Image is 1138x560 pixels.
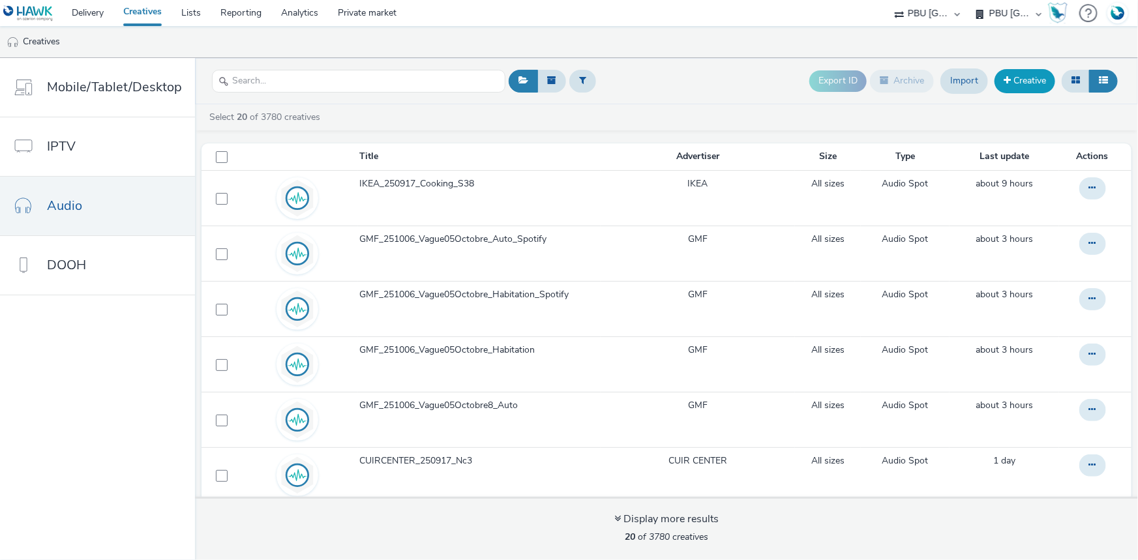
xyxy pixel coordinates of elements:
[993,454,1015,467] a: 15 September 2025, 16:39
[359,344,540,357] span: GMF_251006_Vague05Octobre_Habitation
[976,399,1033,411] span: about 3 hours
[359,233,599,252] a: GMF_251006_Vague05Octobre_Auto_Spotify
[882,344,928,357] a: Audio Spot
[668,454,727,467] a: CUIR CENTER
[212,70,505,93] input: Search...
[811,177,845,190] a: All sizes
[688,177,708,190] a: IKEA
[976,233,1033,245] span: about 3 hours
[809,70,867,91] button: Export ID
[688,399,708,412] a: GMF
[1108,3,1128,23] img: Account FR
[47,196,82,215] span: Audio
[976,344,1033,356] span: about 3 hours
[976,233,1033,246] a: 16 September 2025, 16:01
[614,512,719,527] div: Display more results
[359,399,599,419] a: GMF_251006_Vague05Octobre8_Auto
[7,36,20,49] img: audio
[1059,143,1131,170] th: Actions
[47,137,76,156] span: IPTV
[208,111,325,123] a: Select of 3780 creatives
[870,70,934,92] button: Archive
[688,344,708,357] a: GMF
[359,454,599,474] a: CUIRCENTER_250917_Nc3
[1048,3,1073,23] a: Hawk Academy
[882,399,928,412] a: Audio Spot
[47,78,182,96] span: Mobile/Tablet/Desktop
[993,454,1015,467] span: 1 day
[359,177,599,197] a: IKEA_250917_Cooking_S38
[3,5,53,22] img: undefined Logo
[359,233,552,246] span: GMF_251006_Vague05Octobre_Auto_Spotify
[882,233,928,246] a: Audio Spot
[811,399,845,412] a: All sizes
[359,344,599,363] a: GMF_251006_Vague05Octobre_Habitation
[940,68,988,93] a: Import
[601,143,796,170] th: Advertiser
[976,177,1033,190] a: 16 September 2025, 10:27
[976,177,1033,190] span: about 9 hours
[976,344,1033,357] a: 16 September 2025, 15:59
[358,143,601,170] th: Title
[1089,70,1118,92] button: Table
[950,143,1059,170] th: Last update
[359,177,479,190] span: IKEA_250917_Cooking_S38
[278,401,316,439] img: audio.svg
[237,111,247,123] strong: 20
[688,288,708,301] a: GMF
[976,399,1033,412] a: 16 September 2025, 15:59
[1062,70,1090,92] button: Grid
[625,531,708,543] span: of 3780 creatives
[688,233,708,246] a: GMF
[882,454,928,467] a: Audio Spot
[1048,3,1068,23] img: Hawk Academy
[811,344,845,357] a: All sizes
[278,235,316,273] img: audio.svg
[47,256,86,274] span: DOOH
[359,288,574,301] span: GMF_251006_Vague05Octobre_Habitation_Spotify
[278,456,316,494] img: audio.svg
[359,399,523,412] span: GMF_251006_Vague05Octobre8_Auto
[976,288,1033,301] span: about 3 hours
[995,69,1055,93] a: Creative
[882,177,928,190] a: Audio Spot
[625,531,635,543] strong: 20
[882,288,928,301] a: Audio Spot
[278,346,316,383] img: audio.svg
[811,288,845,301] a: All sizes
[861,143,950,170] th: Type
[278,290,316,328] img: audio.svg
[359,454,477,467] span: CUIRCENTER_250917_Nc3
[811,233,845,246] a: All sizes
[976,288,1033,301] a: 16 September 2025, 16:00
[811,454,845,467] a: All sizes
[359,288,599,308] a: GMF_251006_Vague05Octobre_Habitation_Spotify
[795,143,860,170] th: Size
[278,179,316,217] img: audio.svg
